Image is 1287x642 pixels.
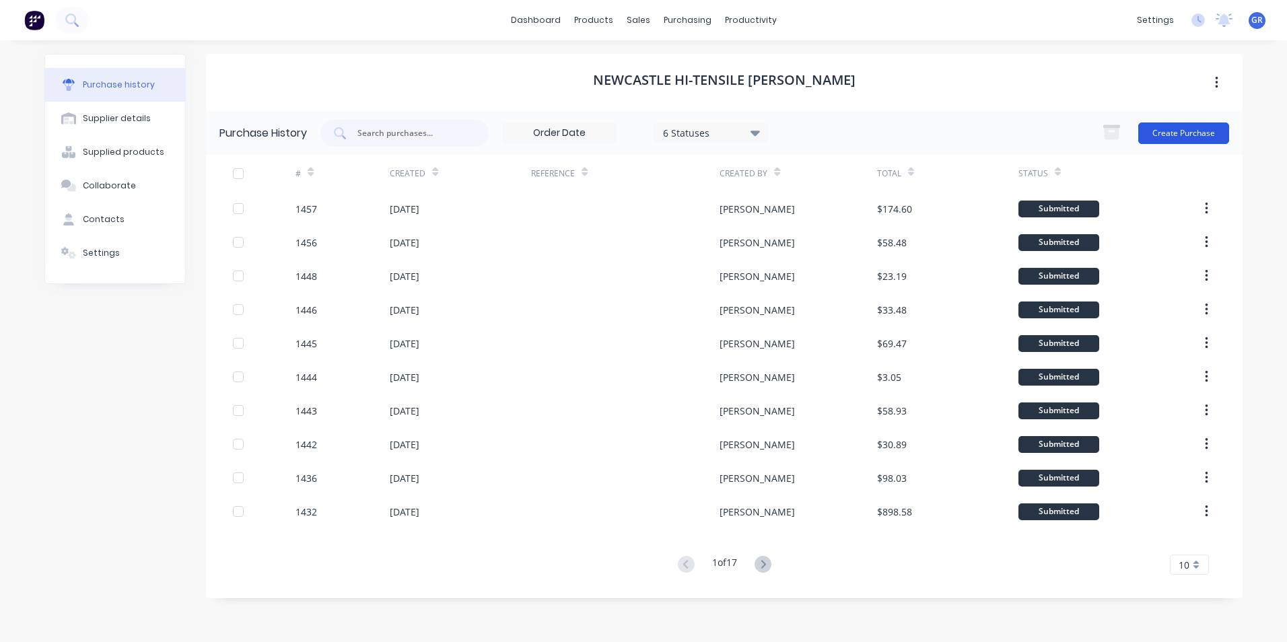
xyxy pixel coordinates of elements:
[720,505,795,519] div: [PERSON_NAME]
[1251,14,1263,26] span: GR
[295,336,317,351] div: 1445
[593,72,856,88] h1: Newcastle Hi-Tensile [PERSON_NAME]
[295,303,317,317] div: 1446
[83,213,125,225] div: Contacts
[83,112,151,124] div: Supplier details
[1138,122,1229,144] button: Create Purchase
[295,437,317,452] div: 1442
[1018,503,1099,520] div: Submitted
[718,10,784,30] div: productivity
[877,370,901,384] div: $3.05
[390,336,419,351] div: [DATE]
[1179,558,1189,572] span: 10
[1018,201,1099,217] div: Submitted
[83,146,164,158] div: Supplied products
[1018,168,1048,180] div: Status
[24,10,44,30] img: Factory
[504,10,567,30] a: dashboard
[720,202,795,216] div: [PERSON_NAME]
[390,437,419,452] div: [DATE]
[663,125,759,139] div: 6 Statuses
[45,203,185,236] button: Contacts
[390,168,425,180] div: Created
[83,247,120,259] div: Settings
[720,404,795,418] div: [PERSON_NAME]
[356,127,468,140] input: Search purchases...
[295,236,317,250] div: 1456
[295,202,317,216] div: 1457
[295,168,301,180] div: #
[531,168,575,180] div: Reference
[712,555,737,575] div: 1 of 17
[1018,234,1099,251] div: Submitted
[390,202,419,216] div: [DATE]
[877,303,907,317] div: $33.48
[45,135,185,169] button: Supplied products
[657,10,718,30] div: purchasing
[45,102,185,135] button: Supplier details
[1018,268,1099,285] div: Submitted
[83,180,136,192] div: Collaborate
[720,336,795,351] div: [PERSON_NAME]
[390,505,419,519] div: [DATE]
[1018,335,1099,352] div: Submitted
[720,168,767,180] div: Created By
[720,437,795,452] div: [PERSON_NAME]
[720,236,795,250] div: [PERSON_NAME]
[567,10,620,30] div: products
[877,404,907,418] div: $58.93
[1130,10,1181,30] div: settings
[877,236,907,250] div: $58.48
[1018,369,1099,386] div: Submitted
[390,404,419,418] div: [DATE]
[219,125,307,141] div: Purchase History
[45,68,185,102] button: Purchase history
[720,269,795,283] div: [PERSON_NAME]
[1018,436,1099,453] div: Submitted
[390,370,419,384] div: [DATE]
[295,404,317,418] div: 1443
[877,168,901,180] div: Total
[390,303,419,317] div: [DATE]
[45,236,185,270] button: Settings
[295,269,317,283] div: 1448
[295,505,317,519] div: 1432
[877,202,912,216] div: $174.60
[295,370,317,384] div: 1444
[390,269,419,283] div: [DATE]
[390,471,419,485] div: [DATE]
[877,269,907,283] div: $23.19
[877,471,907,485] div: $98.03
[83,79,155,91] div: Purchase history
[877,505,912,519] div: $898.58
[620,10,657,30] div: sales
[877,437,907,452] div: $30.89
[390,236,419,250] div: [DATE]
[720,303,795,317] div: [PERSON_NAME]
[1018,470,1099,487] div: Submitted
[45,169,185,203] button: Collaborate
[720,370,795,384] div: [PERSON_NAME]
[1018,402,1099,419] div: Submitted
[1018,301,1099,318] div: Submitted
[877,336,907,351] div: $69.47
[503,123,616,143] input: Order Date
[295,471,317,485] div: 1436
[720,471,795,485] div: [PERSON_NAME]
